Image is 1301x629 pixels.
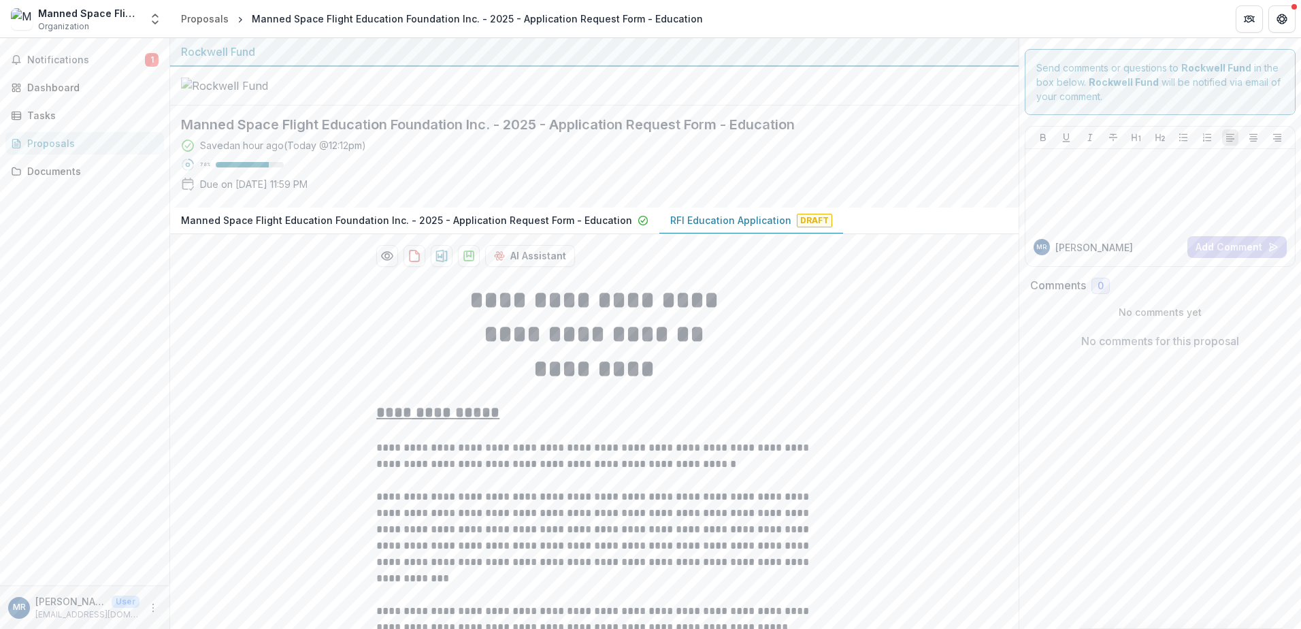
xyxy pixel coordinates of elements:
[200,177,308,191] p: Due on [DATE] 11:59 PM
[1175,129,1191,146] button: Bullet List
[38,6,140,20] div: Manned Space Flight Education Foundation Inc.
[27,80,153,95] div: Dashboard
[176,9,234,29] a: Proposals
[1105,129,1121,146] button: Strike
[1181,62,1251,74] strong: Rockwell Fund
[1222,129,1238,146] button: Align Left
[176,9,708,29] nav: breadcrumb
[145,53,159,67] span: 1
[1030,305,1291,319] p: No comments yet
[27,54,145,66] span: Notifications
[1152,129,1168,146] button: Heading 2
[1025,49,1296,115] div: Send comments or questions to in the box below. will be notified via email of your comment.
[181,12,229,26] div: Proposals
[181,213,632,227] p: Manned Space Flight Education Foundation Inc. - 2025 - Application Request Form - Education
[27,164,153,178] div: Documents
[11,8,33,30] img: Manned Space Flight Education Foundation Inc.
[1199,129,1215,146] button: Ordered List
[1035,129,1051,146] button: Bold
[27,136,153,150] div: Proposals
[146,5,165,33] button: Open entity switcher
[5,49,164,71] button: Notifications1
[1268,5,1296,33] button: Get Help
[181,116,986,133] h2: Manned Space Flight Education Foundation Inc. - 2025 - Application Request Form - Education
[145,600,161,616] button: More
[670,213,791,227] p: RFI Education Application
[112,596,139,608] p: User
[458,245,480,267] button: download-proposal
[404,245,425,267] button: download-proposal
[376,245,398,267] button: Preview 6d90dfc3-3fc8-483a-80cd-7699e4c82070-1.pdf
[38,20,89,33] span: Organization
[485,245,575,267] button: AI Assistant
[252,12,703,26] div: Manned Space Flight Education Foundation Inc. - 2025 - Application Request Form - Education
[1269,129,1285,146] button: Align Right
[200,160,210,170] p: 78 %
[5,104,164,127] a: Tasks
[1236,5,1263,33] button: Partners
[13,603,26,612] div: Mallory Rogers
[5,132,164,155] a: Proposals
[1089,76,1159,88] strong: Rockwell Fund
[35,594,106,609] p: [PERSON_NAME]
[1036,244,1047,251] div: Mallory Rogers
[200,138,366,152] div: Saved an hour ago ( Today @ 12:12pm )
[35,609,139,621] p: [EMAIL_ADDRESS][DOMAIN_NAME]
[431,245,452,267] button: download-proposal
[797,214,832,227] span: Draft
[181,78,317,94] img: Rockwell Fund
[27,108,153,123] div: Tasks
[1187,236,1287,258] button: Add Comment
[1055,240,1133,255] p: [PERSON_NAME]
[1245,129,1262,146] button: Align Center
[1128,129,1144,146] button: Heading 1
[5,160,164,182] a: Documents
[181,44,1008,60] div: Rockwell Fund
[1058,129,1074,146] button: Underline
[1030,279,1086,292] h2: Comments
[1098,280,1104,292] span: 0
[1082,129,1098,146] button: Italicize
[1081,333,1239,349] p: No comments for this proposal
[5,76,164,99] a: Dashboard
